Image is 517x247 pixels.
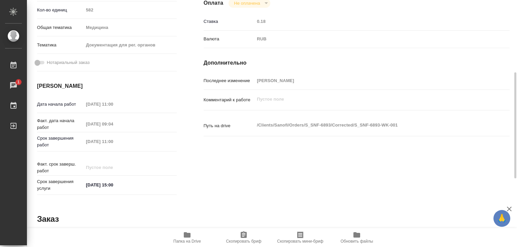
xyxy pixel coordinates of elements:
[254,16,484,26] input: Пустое поле
[272,228,329,247] button: Скопировать мини-бриф
[83,163,142,172] input: Пустое поле
[37,161,83,174] p: Факт. срок заверш. работ
[37,82,177,90] h4: [PERSON_NAME]
[329,228,385,247] button: Обновить файлы
[204,59,510,67] h4: Дополнительно
[47,59,90,66] span: Нотариальный заказ
[37,117,83,131] p: Факт. дата начала работ
[37,24,83,31] p: Общая тематика
[83,99,142,109] input: Пустое поле
[37,214,59,224] h2: Заказ
[2,77,25,94] a: 1
[204,97,255,103] p: Комментарий к работе
[83,119,142,129] input: Пустое поле
[341,239,373,244] span: Обновить файлы
[83,22,176,33] div: Медицина
[83,180,142,190] input: ✎ Введи что-нибудь
[83,5,176,15] input: Пустое поле
[204,36,255,42] p: Валюта
[204,18,255,25] p: Ставка
[37,7,83,13] p: Кол-во единиц
[173,239,201,244] span: Папка на Drive
[37,101,83,108] p: Дата начала работ
[254,119,484,131] textarea: /Clients/Sanofi/Orders/S_SNF-6893/Corrected/S_SNF-6893-WK-001
[83,39,176,51] div: Документация для рег. органов
[232,0,262,6] button: Не оплачена
[37,135,83,148] p: Срок завершения работ
[493,210,510,227] button: 🙏
[37,42,83,48] p: Тематика
[37,178,83,192] p: Срок завершения услуги
[215,228,272,247] button: Скопировать бриф
[83,137,142,146] input: Пустое поле
[204,122,255,129] p: Путь на drive
[13,79,24,85] span: 1
[496,211,508,225] span: 🙏
[277,239,323,244] span: Скопировать мини-бриф
[159,228,215,247] button: Папка на Drive
[254,33,484,45] div: RUB
[226,239,261,244] span: Скопировать бриф
[254,76,484,85] input: Пустое поле
[204,77,255,84] p: Последнее изменение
